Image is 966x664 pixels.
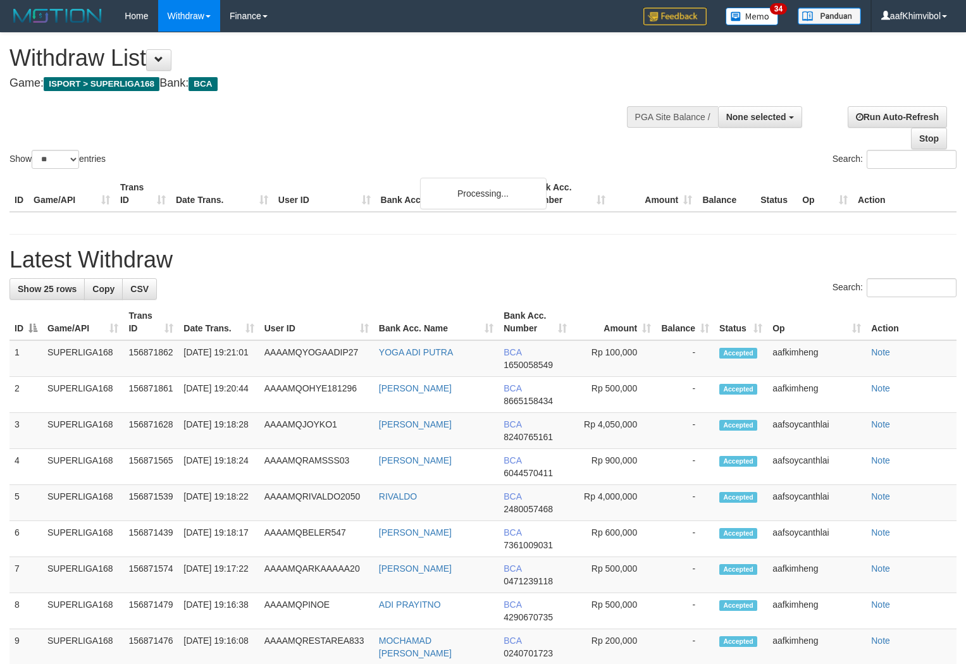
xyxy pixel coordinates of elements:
a: Note [871,563,890,574]
th: Op: activate to sort column ascending [767,304,866,340]
td: [DATE] 19:18:24 [178,449,259,485]
a: Note [871,599,890,610]
th: ID: activate to sort column descending [9,304,42,340]
td: [DATE] 19:17:22 [178,557,259,593]
td: 156871539 [123,485,178,521]
td: [DATE] 19:21:01 [178,340,259,377]
td: 156871439 [123,521,178,557]
a: [PERSON_NAME] [379,419,452,429]
img: Button%20Memo.svg [726,8,779,25]
td: 156871628 [123,413,178,449]
a: RIVALDO [379,491,417,501]
a: Note [871,347,890,357]
td: AAAAMQARKAAAAA20 [259,557,374,593]
td: Rp 600,000 [572,521,656,557]
th: Status [755,176,797,212]
td: [DATE] 19:16:38 [178,593,259,629]
span: Copy 2480057468 to clipboard [504,504,553,514]
td: Rp 500,000 [572,593,656,629]
td: AAAAMQRIVALDO2050 [259,485,374,521]
span: Show 25 rows [18,284,77,294]
span: BCA [504,599,521,610]
a: Note [871,491,890,501]
td: SUPERLIGA168 [42,593,123,629]
td: 6 [9,521,42,557]
td: AAAAMQJOYKO1 [259,413,374,449]
td: 5 [9,485,42,521]
td: AAAAMQRAMSSS03 [259,449,374,485]
span: Copy 8665158434 to clipboard [504,396,553,406]
td: aafsoycanthlai [767,521,866,557]
td: 156871479 [123,593,178,629]
td: SUPERLIGA168 [42,557,123,593]
span: Accepted [719,348,757,359]
td: AAAAMQYOGAADIP27 [259,340,374,377]
th: Status: activate to sort column ascending [714,304,767,340]
td: 8 [9,593,42,629]
span: BCA [504,527,521,538]
td: 7 [9,557,42,593]
a: Note [871,527,890,538]
td: Rp 500,000 [572,557,656,593]
input: Search: [867,150,957,169]
span: BCA [504,636,521,646]
td: aafsoycanthlai [767,485,866,521]
td: SUPERLIGA168 [42,485,123,521]
td: AAAAMQOHYE181296 [259,377,374,413]
span: BCA [504,563,521,574]
th: Balance: activate to sort column ascending [656,304,714,340]
td: Rp 900,000 [572,449,656,485]
a: ADI PRAYITNO [379,599,441,610]
h1: Withdraw List [9,46,631,71]
div: Processing... [420,178,547,209]
td: - [656,557,714,593]
th: Amount [610,176,697,212]
th: Balance [697,176,755,212]
span: Accepted [719,420,757,431]
td: AAAAMQPINOE [259,593,374,629]
a: [PERSON_NAME] [379,383,452,393]
span: BCA [504,491,521,501]
span: Copy [92,284,115,294]
th: Bank Acc. Name: activate to sort column ascending [374,304,498,340]
td: SUPERLIGA168 [42,340,123,377]
td: - [656,340,714,377]
a: YOGA ADI PUTRA [379,347,453,357]
td: AAAAMQBELER547 [259,521,374,557]
span: BCA [504,347,521,357]
td: SUPERLIGA168 [42,413,123,449]
span: Copy 0240701723 to clipboard [504,648,553,658]
td: - [656,413,714,449]
a: [PERSON_NAME] [379,455,452,465]
span: Accepted [719,636,757,647]
td: aafkimheng [767,593,866,629]
img: MOTION_logo.png [9,6,106,25]
select: Showentries [32,150,79,169]
td: Rp 500,000 [572,377,656,413]
th: Op [797,176,853,212]
h1: Latest Withdraw [9,247,957,273]
span: BCA [504,455,521,465]
button: None selected [718,106,802,128]
th: Game/API [28,176,115,212]
td: - [656,377,714,413]
th: Action [853,176,957,212]
a: Note [871,455,890,465]
span: Accepted [719,456,757,467]
td: Rp 100,000 [572,340,656,377]
span: BCA [504,419,521,429]
td: Rp 4,050,000 [572,413,656,449]
span: 34 [770,3,787,15]
td: [DATE] 19:18:17 [178,521,259,557]
span: Accepted [719,600,757,611]
a: [PERSON_NAME] [379,527,452,538]
a: Note [871,636,890,646]
span: Copy 1650058549 to clipboard [504,360,553,370]
span: Copy 4290670735 to clipboard [504,612,553,622]
td: 156871862 [123,340,178,377]
a: Copy [84,278,123,300]
th: Bank Acc. Name [376,176,524,212]
td: [DATE] 19:20:44 [178,377,259,413]
span: ISPORT > SUPERLIGA168 [44,77,159,91]
span: Copy 7361009031 to clipboard [504,540,553,550]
